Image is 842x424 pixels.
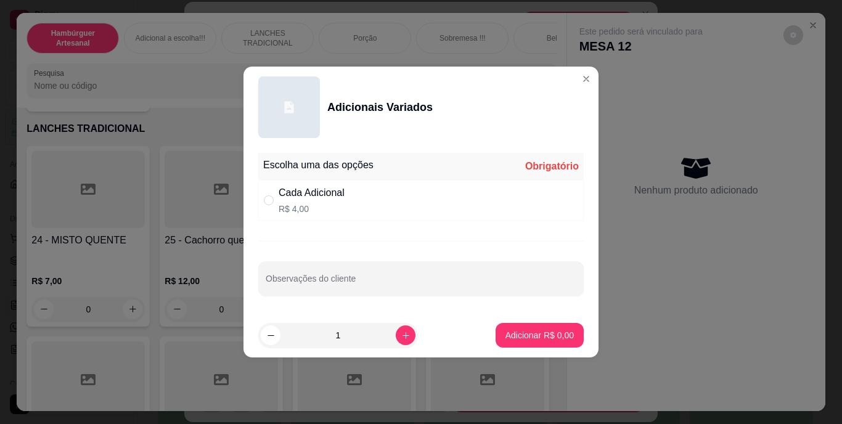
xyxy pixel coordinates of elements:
div: Obrigatório [525,159,579,174]
div: Escolha uma das opções [263,158,374,173]
button: Close [576,69,596,89]
p: Adicionar R$ 0,00 [505,329,574,341]
button: increase-product-quantity [396,325,415,345]
button: decrease-product-quantity [261,325,280,345]
button: Adicionar R$ 0,00 [496,323,584,348]
div: Adicionais Variados [327,99,433,116]
input: Observações do cliente [266,277,576,290]
div: Cada Adicional [279,185,345,200]
p: R$ 4,00 [279,203,345,215]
